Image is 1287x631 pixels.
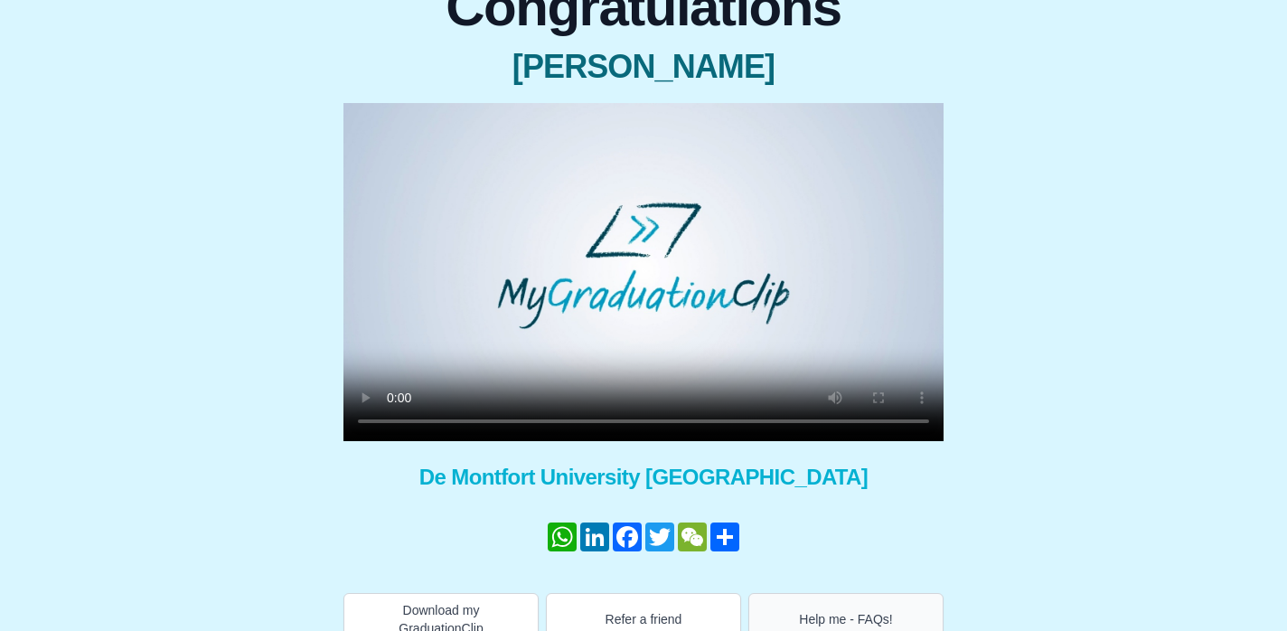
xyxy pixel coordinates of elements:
a: WhatsApp [546,523,578,551]
a: LinkedIn [578,523,611,551]
a: Share [709,523,741,551]
a: Twitter [643,523,676,551]
a: Facebook [611,523,643,551]
span: [PERSON_NAME] [343,49,944,85]
span: De Montfort University [GEOGRAPHIC_DATA] [343,463,944,492]
a: WeChat [676,523,709,551]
